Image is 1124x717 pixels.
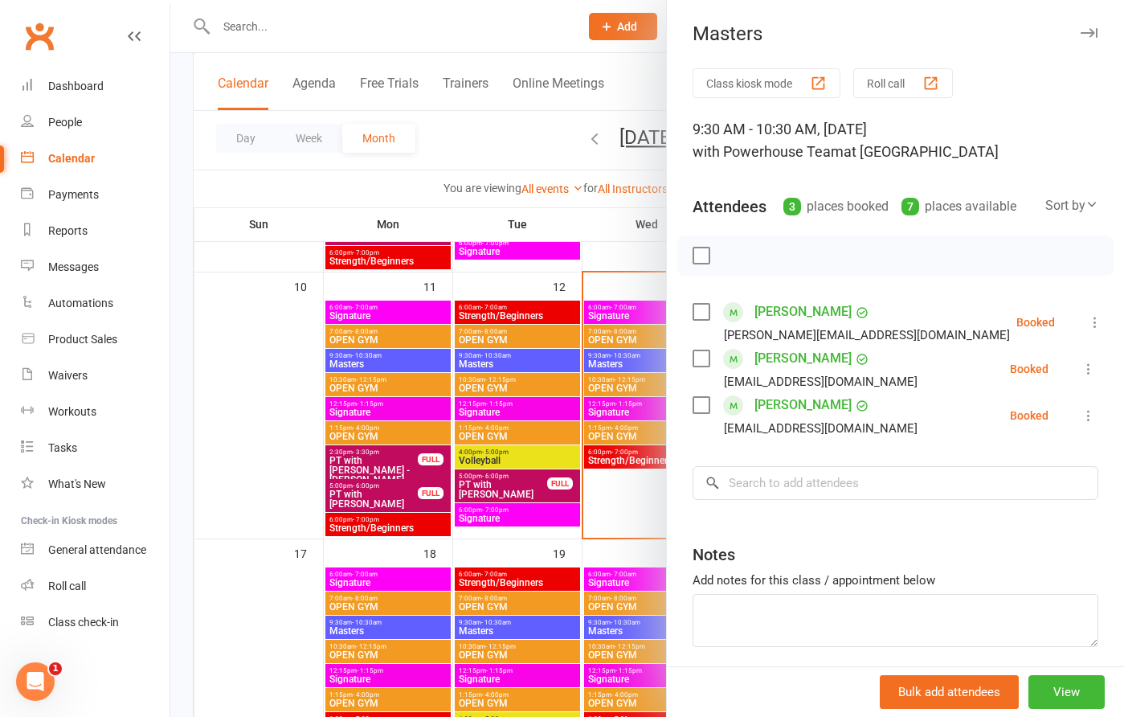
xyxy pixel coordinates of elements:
[48,80,104,92] div: Dashboard
[693,118,1098,163] div: 9:30 AM - 10:30 AM, [DATE]
[48,477,106,490] div: What's New
[48,188,99,201] div: Payments
[693,466,1098,500] input: Search to add attendees
[48,224,88,237] div: Reports
[1028,675,1105,709] button: View
[754,392,852,418] a: [PERSON_NAME]
[754,346,852,371] a: [PERSON_NAME]
[724,371,918,392] div: [EMAIL_ADDRESS][DOMAIN_NAME]
[21,532,170,568] a: General attendance kiosk mode
[724,325,1010,346] div: [PERSON_NAME][EMAIL_ADDRESS][DOMAIN_NAME]
[48,543,146,556] div: General attendance
[21,249,170,285] a: Messages
[48,405,96,418] div: Workouts
[21,322,170,358] a: Product Sales
[693,68,840,98] button: Class kiosk mode
[693,143,844,160] span: with Powerhouse Team
[901,198,919,215] div: 7
[1010,410,1048,421] div: Booked
[21,466,170,502] a: What's New
[853,68,953,98] button: Roll call
[844,143,999,160] span: at [GEOGRAPHIC_DATA]
[48,297,113,309] div: Automations
[667,23,1124,45] div: Masters
[21,104,170,141] a: People
[48,116,82,129] div: People
[21,213,170,249] a: Reports
[19,16,59,56] a: Clubworx
[16,662,55,701] iframe: Intercom live chat
[21,285,170,322] a: Automations
[693,195,766,218] div: Attendees
[724,418,918,439] div: [EMAIL_ADDRESS][DOMAIN_NAME]
[48,152,95,165] div: Calendar
[21,430,170,466] a: Tasks
[783,198,801,215] div: 3
[21,604,170,641] a: Class kiosk mode
[49,662,62,675] span: 1
[880,675,1019,709] button: Bulk add attendees
[21,568,170,604] a: Roll call
[783,195,889,218] div: places booked
[693,571,1098,590] div: Add notes for this class / appointment below
[21,358,170,394] a: Waivers
[21,141,170,177] a: Calendar
[21,68,170,104] a: Dashboard
[693,543,735,566] div: Notes
[48,616,119,629] div: Class check-in
[48,580,86,592] div: Roll call
[1016,317,1055,328] div: Booked
[48,333,117,346] div: Product Sales
[754,299,852,325] a: [PERSON_NAME]
[48,441,77,454] div: Tasks
[48,260,99,273] div: Messages
[48,369,88,382] div: Waivers
[1045,195,1098,216] div: Sort by
[21,394,170,430] a: Workouts
[21,177,170,213] a: Payments
[1010,363,1048,375] div: Booked
[901,195,1016,218] div: places available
